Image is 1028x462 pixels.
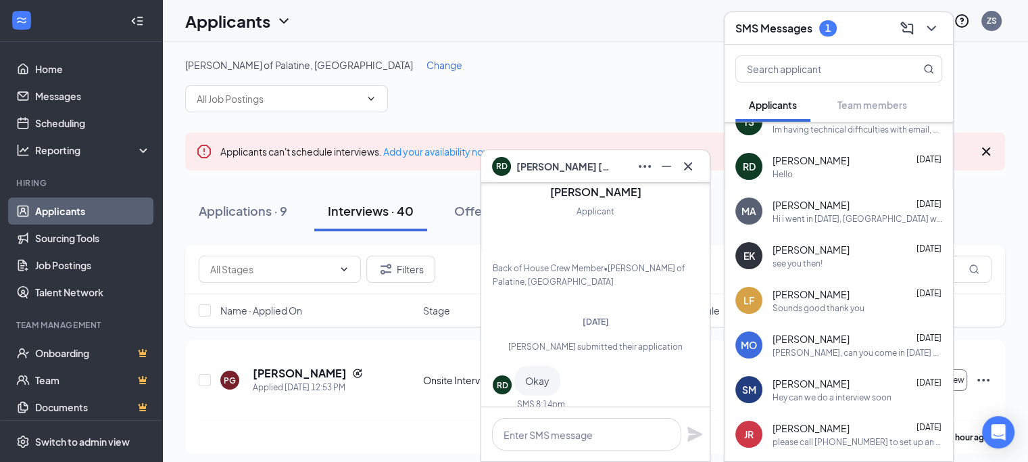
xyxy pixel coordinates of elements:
span: [PERSON_NAME] [773,243,850,256]
button: ComposeMessage [896,18,918,39]
button: Filter Filters [366,256,435,283]
a: OnboardingCrown [35,340,151,367]
div: LF [743,294,754,307]
span: [PERSON_NAME] [PERSON_NAME] [516,159,611,174]
svg: Filter [378,261,394,277]
div: Open Intercom Messenger [982,416,1014,448]
svg: MagnifyingGlass [923,64,934,74]
span: [PERSON_NAME] [773,198,850,212]
span: Change [426,59,462,71]
svg: Cross [978,143,994,160]
a: Job Postings [35,252,151,279]
svg: Plane [687,426,703,442]
div: Hiring [16,177,148,189]
div: Switch to admin view [35,435,130,448]
svg: ChevronDown [366,93,376,104]
span: [DATE] [916,244,941,254]
input: All Job Postings [197,91,360,106]
span: [DATE] [916,288,941,298]
span: [PERSON_NAME] [773,377,850,390]
svg: Error [196,143,212,160]
button: Minimize [656,156,677,177]
svg: ComposeMessage [899,20,915,37]
input: Search applicant [736,56,896,82]
div: Applicant [577,205,614,218]
svg: ChevronDown [923,20,939,37]
span: [DATE] [583,317,609,327]
div: PG [224,375,236,386]
div: Im having technical difficulties with email, can we set up a time and date for interview through ... [773,124,942,135]
div: EK [743,249,755,262]
span: [PERSON_NAME] [773,287,850,301]
svg: Ellipses [975,372,992,388]
h3: [PERSON_NAME] [550,185,641,200]
div: SMS 8:14pm [517,398,565,410]
svg: Reapply [352,368,363,379]
div: SM [742,383,756,396]
a: Messages [35,83,151,110]
div: [PERSON_NAME] submitted their application [493,341,698,352]
button: Cross [677,156,699,177]
span: Applicants [749,99,797,111]
div: Interviews · 40 [328,202,414,219]
span: [PERSON_NAME] [773,421,850,435]
div: Offers and hires · 16 [454,202,568,219]
svg: MagnifyingGlass [969,264,979,275]
svg: Analysis [16,143,30,157]
span: [PERSON_NAME] of Palatine, [GEOGRAPHIC_DATA] [185,59,413,71]
div: RD [497,379,508,391]
span: Okay [525,375,549,387]
b: an hour ago [944,432,989,442]
a: DocumentsCrown [35,394,151,421]
span: [PERSON_NAME] [773,154,850,167]
div: [PERSON_NAME], can you come in [DATE] at 10am? [773,347,942,359]
div: JR [744,428,754,441]
div: Back of House Crew Member • [PERSON_NAME] of Palatine, [GEOGRAPHIC_DATA] [493,262,698,289]
svg: Ellipses [637,158,653,175]
div: Applied [DATE] 12:53 PM [253,381,363,394]
h3: SMS Messages [735,21,812,36]
a: Home [35,55,151,83]
span: [DATE] [916,154,941,164]
a: Scheduling [35,110,151,137]
div: Sounds good thank you [773,302,864,314]
button: Ellipses [634,156,656,177]
div: Applications · 9 [199,202,287,219]
button: ChevronDown [921,18,942,39]
div: Hello [773,168,793,180]
span: Team members [837,99,907,111]
span: [PERSON_NAME] [773,332,850,346]
h1: Applicants [185,9,270,32]
a: Sourcing Tools [35,225,151,252]
div: MA [741,204,756,218]
span: [DATE] [916,377,941,388]
span: [DATE] [916,199,941,209]
div: MO [741,338,757,352]
svg: Settings [16,435,30,448]
div: Reporting [35,143,151,157]
input: All Stages [210,262,333,277]
a: Applicants [35,198,151,225]
div: Team Management [16,319,148,331]
a: TeamCrown [35,367,151,394]
svg: Collapse [130,14,144,28]
div: RD [743,160,756,173]
div: Onsite Interview [423,373,520,387]
svg: Cross [680,158,696,175]
div: ZS [987,15,997,26]
a: Add your availability now [383,145,491,158]
div: Hey can we do a interview soon [773,392,891,403]
svg: QuestionInfo [954,13,970,29]
div: please call [PHONE_NUMBER] to set up an interview with [PERSON_NAME] or [PERSON_NAME]. [773,436,942,448]
span: [DATE] [916,422,941,432]
svg: ChevronDown [276,13,292,29]
svg: WorkstreamLogo [15,14,28,27]
span: Applicants can't schedule interviews. [220,145,491,158]
div: 1 [825,22,831,34]
span: [DATE] [916,333,941,343]
span: Stage [423,304,450,317]
svg: Minimize [658,158,675,175]
a: Talent Network [35,279,151,306]
h5: [PERSON_NAME] [253,366,347,381]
